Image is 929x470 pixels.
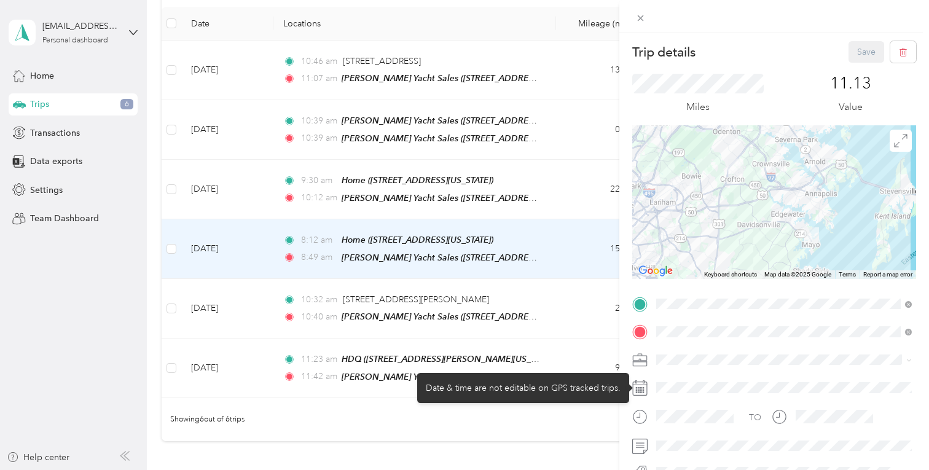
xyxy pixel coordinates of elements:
a: Report a map error [863,271,912,278]
iframe: Everlance-gr Chat Button Frame [860,401,929,470]
p: Value [839,100,863,115]
p: 11.13 [830,74,871,93]
div: Date & time are not editable on GPS tracked trips. [417,373,629,403]
button: Keyboard shortcuts [704,270,757,279]
img: Google [635,263,676,279]
a: Open this area in Google Maps (opens a new window) [635,263,676,279]
a: Terms (opens in new tab) [839,271,856,278]
span: Map data ©2025 Google [764,271,831,278]
p: Miles [686,100,710,115]
div: TO [749,411,761,424]
p: Trip details [632,44,696,61]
